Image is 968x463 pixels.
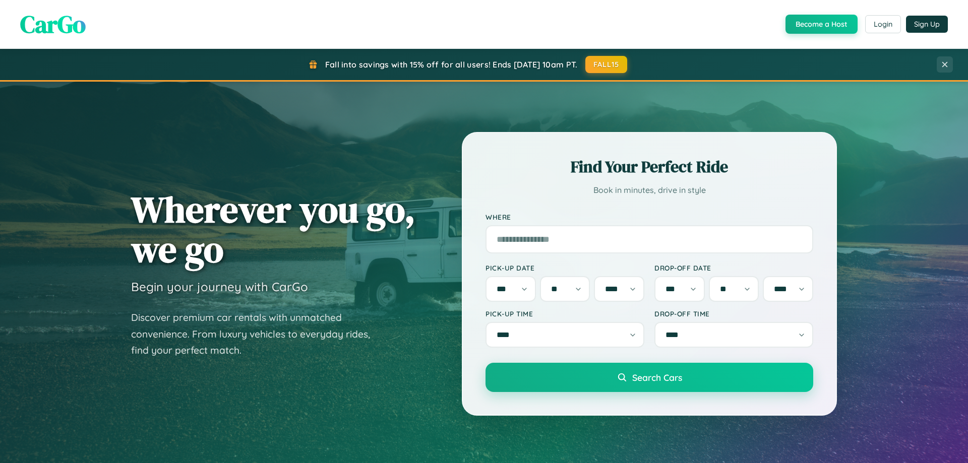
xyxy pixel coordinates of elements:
button: Become a Host [785,15,858,34]
h1: Wherever you go, we go [131,189,415,269]
label: Drop-off Date [654,263,813,272]
label: Where [486,213,813,221]
h2: Find Your Perfect Ride [486,156,813,178]
button: Login [865,15,901,33]
span: CarGo [20,8,86,41]
button: Search Cars [486,363,813,392]
span: Search Cars [632,372,682,383]
p: Discover premium car rentals with unmatched convenience. From luxury vehicles to everyday rides, ... [131,309,383,359]
label: Drop-off Time [654,309,813,318]
p: Book in minutes, drive in style [486,183,813,197]
button: FALL15 [585,56,628,73]
button: Sign Up [906,16,948,33]
label: Pick-up Date [486,263,644,272]
span: Fall into savings with 15% off for all users! Ends [DATE] 10am PT. [325,59,578,70]
h3: Begin your journey with CarGo [131,279,308,294]
label: Pick-up Time [486,309,644,318]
